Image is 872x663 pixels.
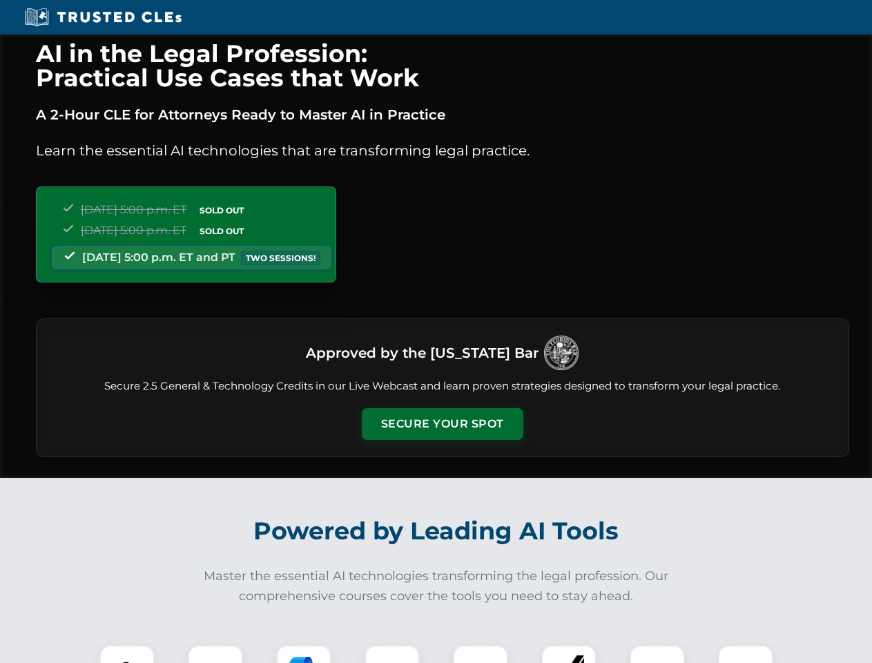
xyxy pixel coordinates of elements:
h1: AI in the Legal Profession: Practical Use Cases that Work [36,41,849,90]
p: Master the essential AI technologies transforming the legal profession. Our comprehensive courses... [195,566,678,606]
p: Secure 2.5 General & Technology Credits in our Live Webcast and learn proven strategies designed ... [53,378,832,394]
span: [DATE] 5:00 p.m. ET [81,203,186,216]
h3: Approved by the [US_STATE] Bar [306,340,539,365]
img: Trusted CLEs [21,7,186,28]
span: SOLD OUT [195,203,249,218]
span: SOLD OUT [195,224,249,238]
p: Learn the essential AI technologies that are transforming legal practice. [36,140,849,162]
span: [DATE] 5:00 p.m. ET [81,224,186,237]
img: Logo [544,336,579,370]
p: A 2-Hour CLE for Attorneys Ready to Master AI in Practice [36,104,849,126]
h2: Powered by Leading AI Tools [54,507,819,555]
button: Secure Your Spot [362,408,523,440]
